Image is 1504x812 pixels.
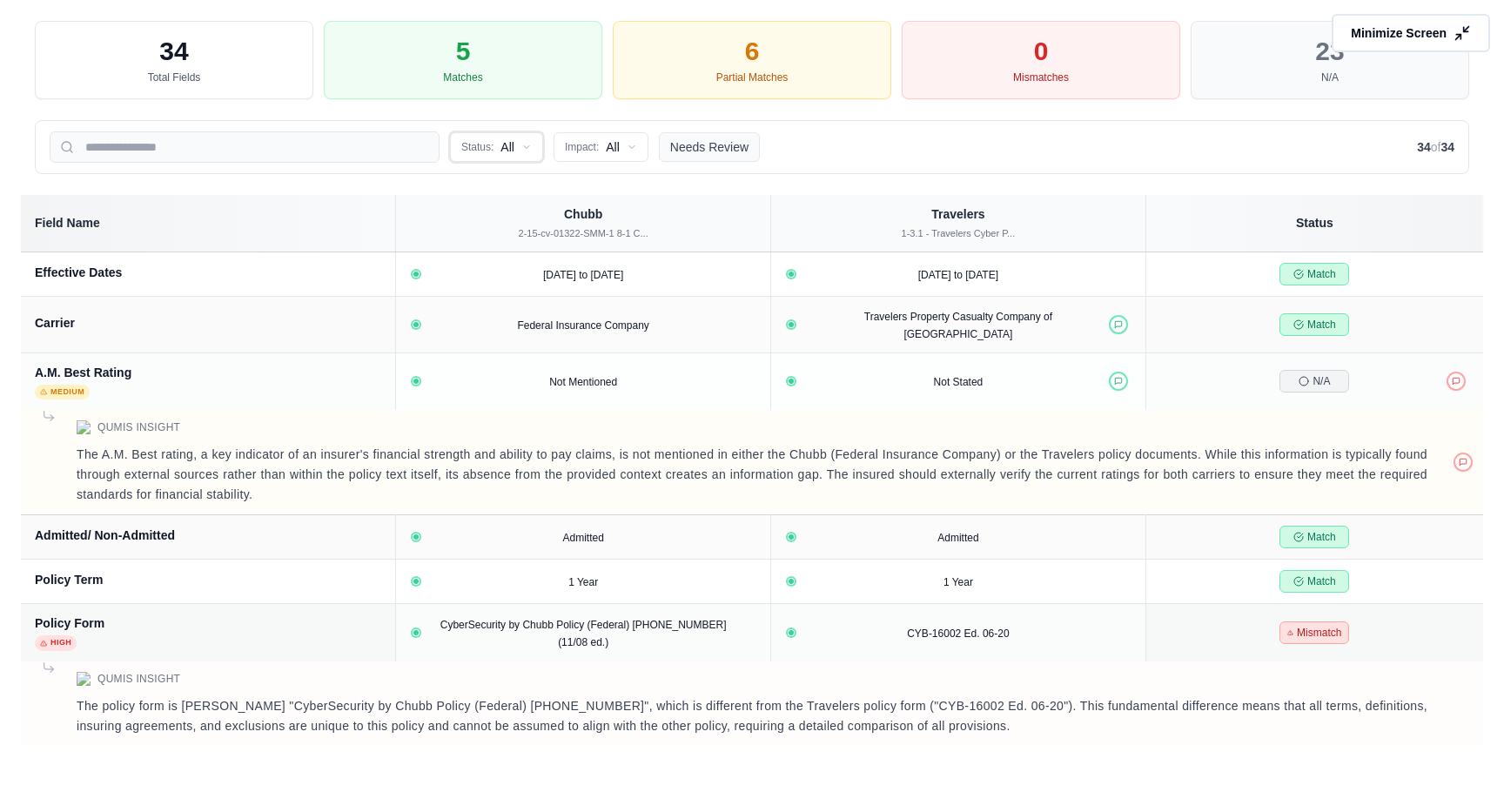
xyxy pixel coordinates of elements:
button: Status:All [450,132,543,162]
span: Admitted [562,532,603,544]
span: Qumis Insight [97,672,180,686]
div: Partial Matches [716,70,789,84]
span: [DATE] to [DATE] [543,269,623,281]
span: [DATE] to [DATE] [918,269,998,281]
span: 34 [1440,140,1454,154]
span: Medium [35,385,90,400]
th: Status [1145,195,1483,252]
span: CyberSecurity by Chubb Policy (Federal) [PHONE_NUMBER] (11/08 ed.) [440,619,727,648]
button: Negative feedback provided [1454,453,1473,472]
div: N/A [1321,70,1339,84]
div: 0 [1034,36,1049,67]
span: Match [1279,570,1349,593]
p: The A.M. Best rating, a key indicator of an insurer's financial strength and ability to pay claim... [77,445,1427,504]
div: Chubb [406,205,760,223]
div: Policy Term [35,571,381,588]
span: Impact: [565,140,599,154]
button: Positive feedback provided [1109,372,1128,391]
button: Needs Review [659,132,760,162]
div: 34 [159,36,188,67]
span: 1 Year [943,576,973,588]
div: Effective Dates [35,264,381,281]
span: N/A [1279,370,1349,393]
div: Total Fields [148,70,201,84]
button: Positive feedback provided [1109,315,1128,334]
span: 34 [1417,140,1431,154]
div: A.M. Best Rating [35,364,381,381]
div: 1-3.1 - Travelers Cyber P... [782,226,1135,241]
span: Minimize Screen [1351,24,1447,42]
span: Match [1279,313,1349,336]
span: Qumis Insight [97,420,180,434]
span: Not Mentioned [549,376,617,388]
span: Not Stated [934,376,984,388]
button: Impact:All [554,132,648,162]
div: 23 [1315,36,1344,67]
span: of [1431,140,1441,154]
div: Mismatches [1013,70,1069,84]
span: CYB-16002 Ed. 06-20 [907,627,1009,640]
span: Admitted [937,532,978,544]
div: Matches [443,70,482,84]
img: Qumis Logo [77,420,91,434]
img: Qumis Logo [77,672,91,686]
th: Field Name [21,195,396,252]
div: 6 [745,36,760,67]
span: All [500,138,514,156]
span: Federal Insurance Company [517,319,648,332]
p: The policy form is [PERSON_NAME] "CyberSecurity by Chubb Policy (Federal) [PHONE_NUMBER]", which ... [77,696,1427,736]
button: Minimize Screen [1332,14,1490,52]
button: Negative feedback provided [1447,372,1466,391]
div: Carrier [35,314,381,332]
span: Match [1279,526,1349,548]
span: Match [1279,263,1349,285]
div: Policy Form [35,614,381,632]
span: All [606,138,620,156]
div: 5 [456,36,471,67]
span: Status: [461,140,493,154]
span: 1 Year [568,576,598,588]
span: High [35,635,77,651]
div: 2-15-cv-01322-SMM-1 8-1 C... [406,226,760,241]
span: Mismatch [1279,621,1349,644]
div: Admitted/ Non-Admitted [35,527,381,544]
div: Travelers [782,205,1135,223]
span: Travelers Property Casualty Company of [GEOGRAPHIC_DATA] [864,311,1052,340]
